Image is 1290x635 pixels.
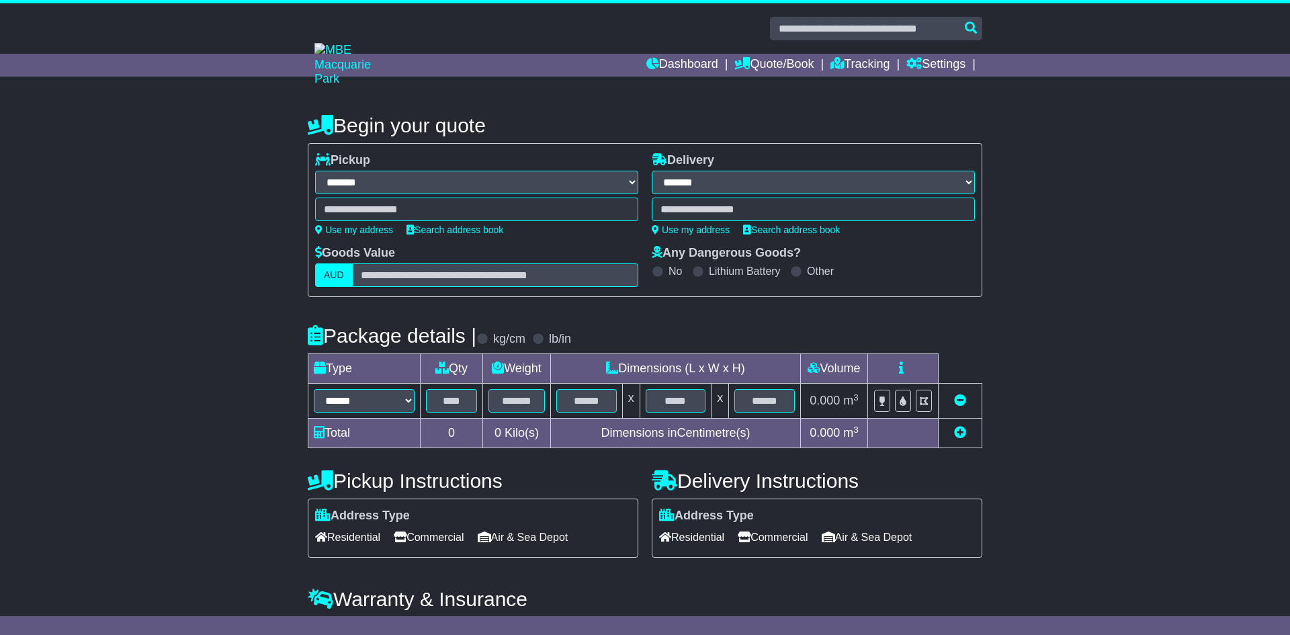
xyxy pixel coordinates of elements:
td: Weight [483,354,551,384]
a: Use my address [652,224,730,235]
label: AUD [315,263,353,287]
img: MBE Macquarie Park [314,43,395,87]
span: Commercial [394,527,464,548]
label: lb/in [549,332,571,347]
a: Remove this item [954,394,966,407]
td: 0 [421,419,483,448]
a: Quote/Book [734,54,814,77]
span: 0.000 [810,394,840,407]
td: Volume [800,354,867,384]
td: Dimensions in Centimetre(s) [550,419,800,448]
td: x [712,384,729,419]
a: Search address book [743,224,840,235]
label: No [669,265,682,278]
a: Tracking [830,54,890,77]
td: Qty [421,354,483,384]
h4: Delivery Instructions [652,470,982,492]
span: Residential [659,527,724,548]
h4: Pickup Instructions [308,470,638,492]
td: Total [308,419,421,448]
a: Add new item [954,426,966,439]
label: Lithium Battery [709,265,781,278]
a: Settings [906,54,965,77]
a: Use my address [315,224,393,235]
span: Commercial [738,527,808,548]
span: Residential [315,527,380,548]
sup: 3 [853,425,859,435]
td: Kilo(s) [483,419,551,448]
h4: Package details | [308,325,476,347]
label: Any Dangerous Goods? [652,246,801,261]
a: Dashboard [646,54,718,77]
a: Search address book [406,224,503,235]
label: Goods Value [315,246,395,261]
h4: Warranty & Insurance [308,588,982,610]
td: x [622,384,640,419]
sup: 3 [853,392,859,403]
label: Address Type [659,509,754,523]
label: kg/cm [493,332,525,347]
td: Dimensions (L x W x H) [550,354,800,384]
label: Address Type [315,509,410,523]
label: Pickup [315,153,370,168]
label: Other [807,265,834,278]
span: m [843,394,859,407]
span: Air & Sea Depot [478,527,568,548]
span: 0 [494,426,501,439]
td: Type [308,354,421,384]
span: 0.000 [810,426,840,439]
span: Air & Sea Depot [822,527,912,548]
h4: Begin your quote [308,114,982,136]
span: m [843,426,859,439]
label: Delivery [652,153,714,168]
